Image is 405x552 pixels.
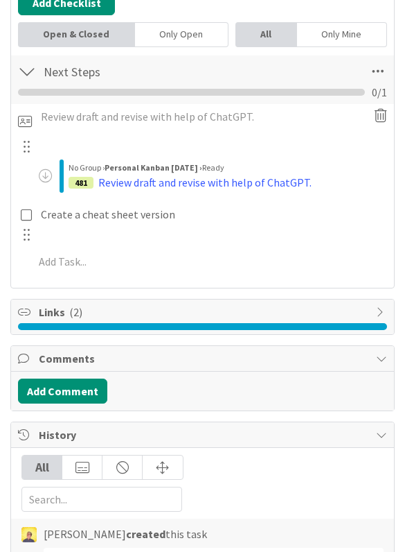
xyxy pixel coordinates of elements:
p: Create a cheat sheet version [41,207,384,223]
span: Links [39,304,369,320]
span: No Group › [69,162,105,173]
p: Review draft and revise with help of ChatGPT. [41,109,359,125]
div: Only Mine [297,22,388,47]
img: JW [21,527,37,542]
span: [PERSON_NAME] this task [44,526,207,542]
div: All [22,456,62,479]
div: Open & Closed [18,22,135,47]
b: created [126,527,165,541]
div: 481 [69,177,93,189]
span: History [39,426,369,443]
input: Add Checklist... [39,59,282,84]
input: Search... [21,487,182,512]
span: Ready [202,162,224,173]
span: ( 2 ) [69,305,82,319]
div: Review draft and revise with help of ChatGPT. [98,174,312,191]
div: All [235,22,297,47]
button: Add Comment [18,379,107,404]
span: Comments [39,350,369,367]
span: 0 / 1 [372,84,387,101]
b: Personal Kanban [DATE] › [105,162,202,173]
div: Only Open [135,22,229,47]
